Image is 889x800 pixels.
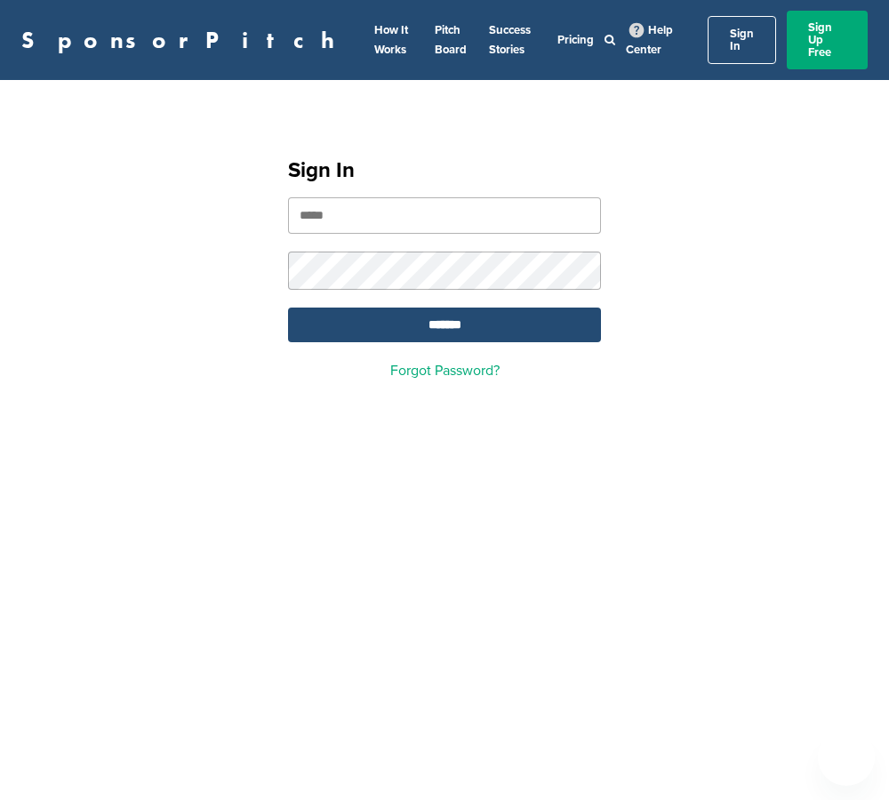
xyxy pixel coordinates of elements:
a: Forgot Password? [390,362,500,380]
a: Sign Up Free [787,11,868,69]
iframe: Button to launch messaging window [818,729,875,786]
a: How It Works [374,23,408,57]
a: Pitch Board [435,23,467,57]
h1: Sign In [288,155,601,187]
a: Success Stories [489,23,531,57]
a: Sign In [708,16,776,64]
a: SponsorPitch [21,28,346,52]
a: Help Center [626,20,673,60]
a: Pricing [557,33,594,47]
